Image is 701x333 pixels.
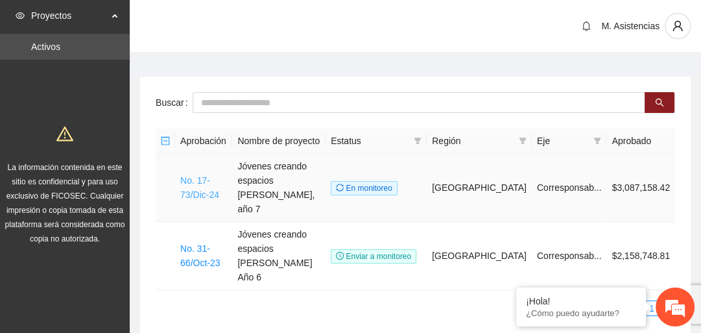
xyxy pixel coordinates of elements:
span: Región [432,134,514,148]
span: Estatus [331,134,409,148]
span: clock-circle [336,252,344,260]
button: user [665,13,691,39]
button: bell [576,16,597,36]
span: filter [591,131,604,151]
th: Aprobado [606,129,675,154]
span: Eje [537,134,589,148]
span: Corresponsab... [537,182,602,193]
td: [GEOGRAPHIC_DATA] [427,222,532,290]
li: 1 [644,301,659,316]
a: 1 [645,301,659,315]
span: Enviar a monitoreo [331,249,416,264]
span: search [655,98,664,108]
span: En monitoreo [331,181,398,195]
th: Nombre de proyecto [232,129,326,154]
span: Proyectos [31,3,108,29]
span: eye [16,11,25,20]
span: filter [519,137,527,145]
span: filter [414,137,422,145]
td: $2,158,748.81 [606,222,675,290]
span: bell [576,21,596,31]
th: Aprobación [175,129,232,154]
span: La información contenida en este sitio es confidencial y para uso exclusivo de FICOSEC. Cualquier... [5,163,125,243]
td: $3,087,158.42 [606,154,675,222]
td: Jóvenes creando espacios [PERSON_NAME] Año 6 [232,222,326,290]
span: user [665,20,690,32]
a: No. 31-66/Oct-23 [180,243,220,268]
div: ¡Hola! [526,296,636,306]
span: filter [411,131,424,151]
span: sync [336,184,344,191]
label: Buscar [156,92,193,113]
span: M. Asistencias [602,21,659,31]
a: Activos [31,42,60,52]
td: Jóvenes creando espacios [PERSON_NAME], año 7 [232,154,326,222]
span: Corresponsab... [537,251,602,261]
button: search [645,92,674,113]
p: ¿Cómo puedo ayudarte? [526,308,636,318]
span: filter [516,131,529,151]
td: [GEOGRAPHIC_DATA] [427,154,532,222]
a: No. 17-73/Dic-24 [180,175,219,200]
span: filter [593,137,601,145]
span: warning [56,125,73,142]
span: minus-square [161,136,170,145]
